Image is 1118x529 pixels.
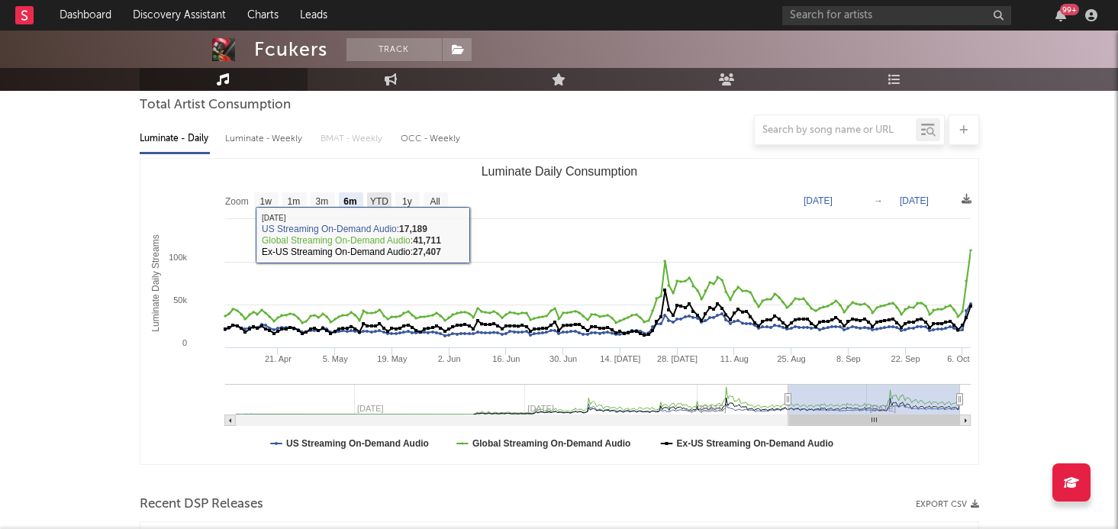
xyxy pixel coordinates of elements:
text: 16. Jun [492,354,520,363]
text: All [430,196,440,207]
svg: Luminate Daily Consumption [140,159,978,464]
span: Total Artist Consumption [140,96,291,115]
text: [DATE] [900,195,929,206]
text: 19. May [377,354,408,363]
text: YTD [369,196,388,207]
text: 1y [402,196,412,207]
input: Search for artists [782,6,1011,25]
text: Zoom [225,196,249,207]
text: 6m [343,196,356,207]
text: 14. [DATE] [600,354,640,363]
text: 22. Sep [891,354,920,363]
text: 6. Oct [947,354,969,363]
button: 99+ [1055,9,1066,21]
button: Track [346,38,442,61]
text: [DATE] [804,195,833,206]
div: 99 + [1060,4,1079,15]
text: Luminate Daily Consumption [481,165,637,178]
text: Ex-US Streaming On-Demand Audio [676,438,833,449]
span: Recent DSP Releases [140,495,263,514]
text: 50k [173,295,187,305]
text: 21. Apr [264,354,291,363]
text: 11. Aug [720,354,748,363]
text: US Streaming On-Demand Audio [286,438,429,449]
text: 1w [259,196,272,207]
button: Export CSV [916,500,979,509]
text: 100k [169,253,187,262]
text: 30. Jun [549,354,577,363]
text: 25. Aug [777,354,805,363]
div: Fcukers [254,38,327,61]
text: Global Streaming On-Demand Audio [472,438,630,449]
text: 3m [315,196,328,207]
text: 0 [182,338,186,347]
text: 28. [DATE] [657,354,698,363]
text: 1m [287,196,300,207]
input: Search by song name or URL [755,124,916,137]
text: 5. May [322,354,348,363]
text: → [874,195,883,206]
text: 8. Sep [836,354,860,363]
text: 2. Jun [437,354,460,363]
text: Luminate Daily Streams [150,234,160,331]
